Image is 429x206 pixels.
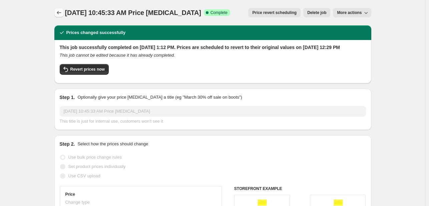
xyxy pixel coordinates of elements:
h2: This job successfully completed on [DATE] 1:12 PM. Prices are scheduled to revert to their origin... [60,44,366,51]
span: More actions [337,10,362,15]
h3: Price [65,192,75,197]
span: Change type [65,200,90,205]
p: Optionally give your price [MEDICAL_DATA] a title (eg "March 30% off sale on boots") [77,94,242,101]
i: This job cannot be edited because it has already completed. [60,53,175,58]
span: Use CSV upload [68,173,100,178]
h6: STOREFRONT EXAMPLE [234,186,366,191]
span: Use bulk price change rules [68,155,122,160]
button: Price revert scheduling [248,8,301,17]
span: Revert prices now [70,67,105,72]
span: Complete [210,10,228,15]
button: More actions [333,8,371,17]
h2: Step 1. [60,94,75,101]
h2: Prices changed successfully [66,29,126,36]
h2: Step 2. [60,141,75,147]
button: Delete job [303,8,330,17]
span: This title is just for internal use, customers won't see it [60,119,163,124]
span: [DATE] 10:45:33 AM Price [MEDICAL_DATA] [65,9,201,16]
span: Delete job [307,10,326,15]
span: Set product prices individually [68,164,126,169]
span: Price revert scheduling [252,10,297,15]
input: 30% off holiday sale [60,106,366,117]
button: Revert prices now [60,64,109,75]
p: Select how the prices should change [77,141,148,147]
button: Price change jobs [54,8,64,17]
